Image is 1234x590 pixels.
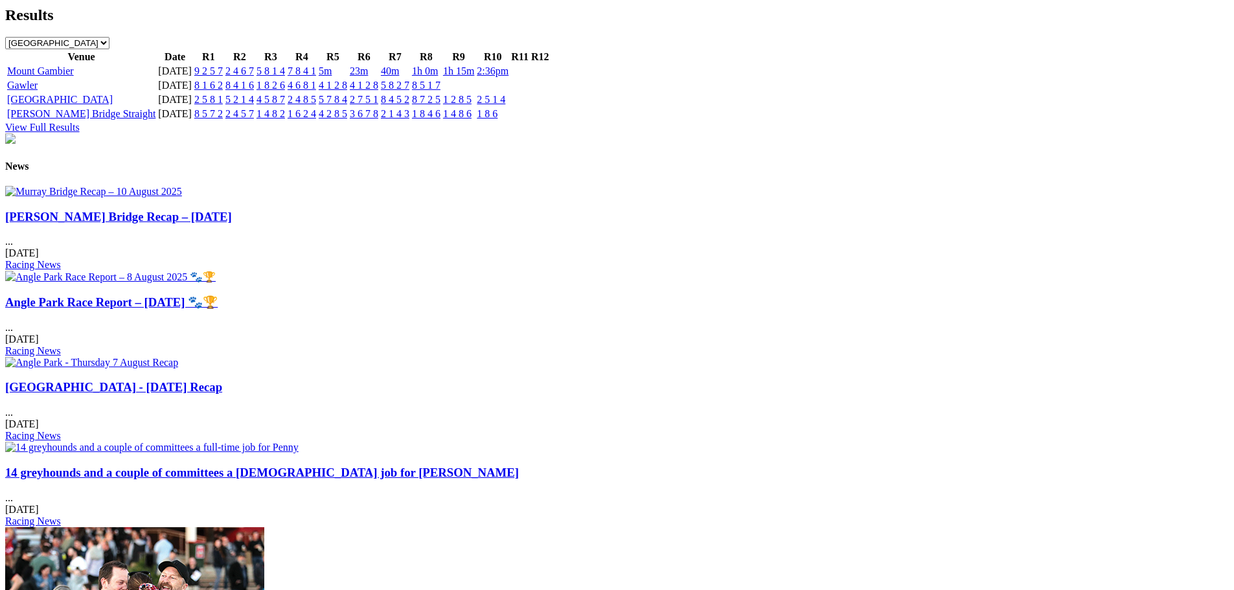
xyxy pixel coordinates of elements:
a: 1h 15m [443,65,474,76]
th: R7 [380,51,410,63]
a: 8 4 1 6 [225,80,254,91]
a: 8 5 1 7 [412,80,440,91]
th: Date [157,51,192,63]
th: R10 [476,51,509,63]
a: Angle Park Race Report – [DATE] 🐾🏆 [5,295,218,309]
th: R3 [256,51,286,63]
td: [DATE] [157,93,192,106]
td: [DATE] [157,79,192,92]
a: 2 4 8 5 [288,94,316,105]
th: R2 [225,51,255,63]
a: Racing News [5,345,61,356]
a: 1 4 8 6 [443,108,472,119]
span: [DATE] [5,504,39,515]
a: 1 8 4 6 [412,108,440,119]
div: ... [5,295,1229,357]
th: R5 [318,51,348,63]
a: View Full Results [5,122,80,133]
a: Mount Gambier [7,65,74,76]
th: R1 [194,51,223,63]
a: 2 4 5 7 [225,108,254,119]
a: 40m [381,65,399,76]
a: 8 7 2 5 [412,94,440,105]
a: 2 7 5 1 [350,94,378,105]
a: 1 4 8 2 [257,108,285,119]
th: Venue [6,51,156,63]
a: 5m [319,65,332,76]
div: ... [5,380,1229,442]
a: 4 1 2 8 [319,80,347,91]
a: 1h 0m [412,65,438,76]
a: 1 8 6 [477,108,497,119]
h4: News [5,161,1229,172]
div: ... [5,466,1229,527]
a: 1 8 2 6 [257,80,285,91]
a: 5 8 2 7 [381,80,409,91]
a: 2 1 4 3 [381,108,409,119]
div: ... [5,210,1229,271]
span: [DATE] [5,418,39,429]
img: 14 greyhounds and a couple of committees a full-time job for Penny [5,442,299,453]
h2: Results [5,6,1229,24]
a: 5 8 1 4 [257,65,285,76]
th: R6 [349,51,379,63]
a: 5 2 1 4 [225,94,254,105]
th: R9 [442,51,475,63]
img: Angle Park - Thursday 7 August Recap [5,357,178,369]
a: 8 4 5 2 [381,94,409,105]
a: 8 1 6 2 [194,80,223,91]
a: 14 greyhounds and a couple of committees a [DEMOGRAPHIC_DATA] job for [PERSON_NAME] [5,466,519,479]
a: 3 6 7 8 [350,108,378,119]
td: [DATE] [157,108,192,120]
a: [GEOGRAPHIC_DATA] - [DATE] Recap [5,380,222,394]
img: Murray Bridge Recap – 10 August 2025 [5,186,182,198]
a: 23m [350,65,368,76]
a: Racing News [5,516,61,527]
a: 1 6 2 4 [288,108,316,119]
th: R12 [531,51,550,63]
a: 9 2 5 7 [194,65,223,76]
a: Racing News [5,430,61,441]
a: [PERSON_NAME] Bridge Recap – [DATE] [5,210,232,223]
th: R11 [510,51,529,63]
a: [PERSON_NAME] Bridge Straight [7,108,155,119]
a: 2 5 1 4 [477,94,505,105]
a: 4 1 2 8 [350,80,378,91]
a: 2:36pm [477,65,508,76]
a: 8 5 7 2 [194,108,223,119]
th: R4 [287,51,317,63]
img: Angle Park Race Report – 8 August 2025 🐾🏆 [5,271,216,283]
span: [DATE] [5,247,39,258]
a: 5 7 8 4 [319,94,347,105]
a: 1 2 8 5 [443,94,472,105]
a: 4 5 8 7 [257,94,285,105]
img: chasers_homepage.jpg [5,133,16,144]
a: Gawler [7,80,38,91]
a: 4 2 8 5 [319,108,347,119]
a: Racing News [5,259,61,270]
span: [DATE] [5,334,39,345]
a: 7 8 4 1 [288,65,316,76]
td: [DATE] [157,65,192,78]
a: [GEOGRAPHIC_DATA] [7,94,113,105]
a: 2 4 6 7 [225,65,254,76]
a: 4 6 8 1 [288,80,316,91]
th: R8 [411,51,441,63]
a: 2 5 8 1 [194,94,223,105]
